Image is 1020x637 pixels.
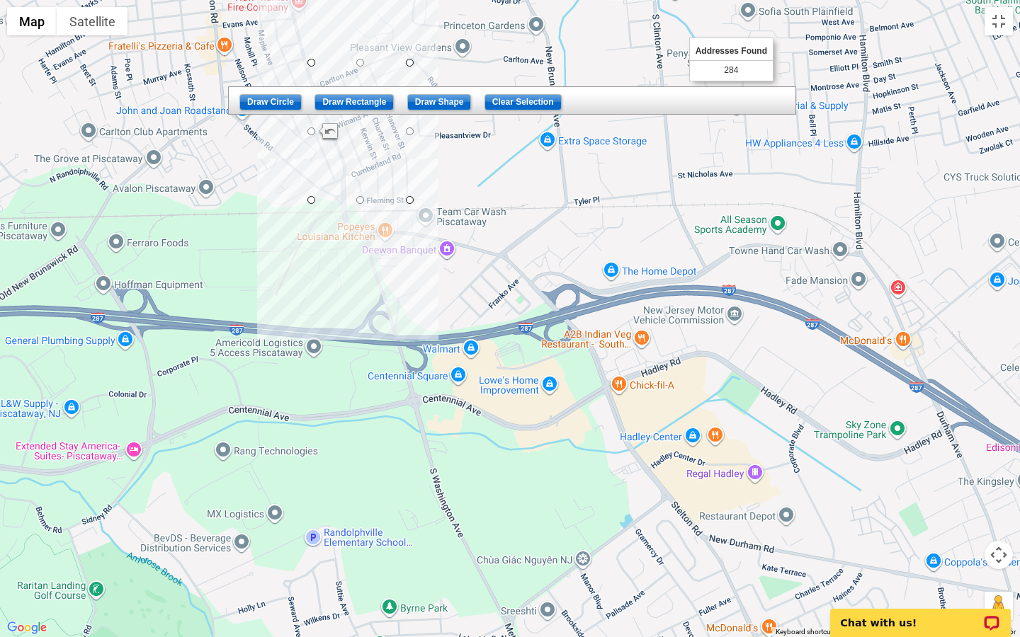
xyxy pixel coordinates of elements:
[239,94,302,110] input: Draw Circle
[821,592,1020,637] iframe: LiveChat chat widget
[318,123,339,142] button: Undo last edit
[314,94,394,110] input: Draw Rectangle
[484,94,562,110] input: Clear Selection
[407,94,472,110] input: Draw Shape
[724,64,738,76] span: 284
[690,42,773,61] span: Addresses Found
